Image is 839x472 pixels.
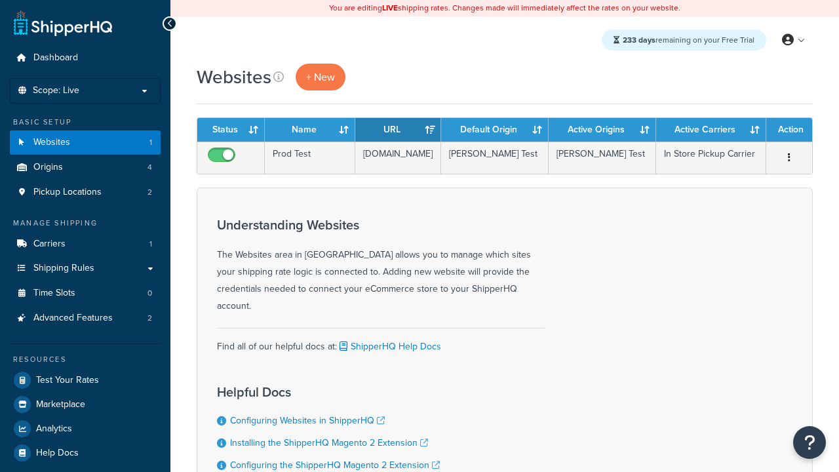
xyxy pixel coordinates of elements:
th: Active Carriers: activate to sort column ascending [656,118,766,142]
li: Time Slots [10,281,161,305]
a: Analytics [10,417,161,441]
span: Test Your Rates [36,375,99,386]
b: LIVE [382,2,398,14]
a: + New [296,64,345,90]
div: Find all of our helpful docs at: [217,328,545,355]
h1: Websites [197,64,271,90]
div: Manage Shipping [10,218,161,229]
a: Configuring Websites in ShipperHQ [230,414,385,427]
strong: 233 days [623,34,655,46]
li: Origins [10,155,161,180]
a: Dashboard [10,46,161,70]
td: In Store Pickup Carrier [656,142,766,174]
td: Prod Test [265,142,355,174]
span: Websites [33,137,70,148]
span: 2 [147,187,152,198]
h3: Helpful Docs [217,385,453,399]
a: Carriers 1 [10,232,161,256]
li: Websites [10,130,161,155]
div: The Websites area in [GEOGRAPHIC_DATA] allows you to manage which sites your shipping rate logic ... [217,218,545,315]
a: Shipping Rules [10,256,161,281]
a: ShipperHQ Help Docs [337,340,441,353]
td: [PERSON_NAME] Test [549,142,656,174]
h3: Understanding Websites [217,218,545,232]
td: [PERSON_NAME] Test [441,142,549,174]
a: Time Slots 0 [10,281,161,305]
li: Advanced Features [10,306,161,330]
a: Pickup Locations 2 [10,180,161,205]
span: 1 [149,137,152,148]
td: [DOMAIN_NAME] [355,142,441,174]
span: Shipping Rules [33,263,94,274]
a: Marketplace [10,393,161,416]
span: Scope: Live [33,85,79,96]
a: Origins 4 [10,155,161,180]
span: Help Docs [36,448,79,459]
a: Installing the ShipperHQ Magento 2 Extension [230,436,428,450]
span: Analytics [36,423,72,435]
div: Basic Setup [10,117,161,128]
th: Status: activate to sort column ascending [197,118,265,142]
li: Carriers [10,232,161,256]
th: URL: activate to sort column ascending [355,118,441,142]
span: 4 [147,162,152,173]
a: Test Your Rates [10,368,161,392]
div: Resources [10,354,161,365]
th: Name: activate to sort column ascending [265,118,355,142]
th: Active Origins: activate to sort column ascending [549,118,656,142]
a: Help Docs [10,441,161,465]
a: ShipperHQ Home [14,10,112,36]
span: Marketplace [36,399,85,410]
span: + New [306,69,335,85]
span: Carriers [33,239,66,250]
span: Pickup Locations [33,187,102,198]
th: Default Origin: activate to sort column ascending [441,118,549,142]
span: 1 [149,239,152,250]
button: Open Resource Center [793,426,826,459]
span: 0 [147,288,152,299]
span: 2 [147,313,152,324]
a: Advanced Features 2 [10,306,161,330]
li: Pickup Locations [10,180,161,205]
span: Advanced Features [33,313,113,324]
span: Origins [33,162,63,173]
a: Configuring the ShipperHQ Magento 2 Extension [230,458,440,472]
div: remaining on your Free Trial [602,29,766,50]
span: Time Slots [33,288,75,299]
a: Websites 1 [10,130,161,155]
th: Action [766,118,812,142]
span: Dashboard [33,52,78,64]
